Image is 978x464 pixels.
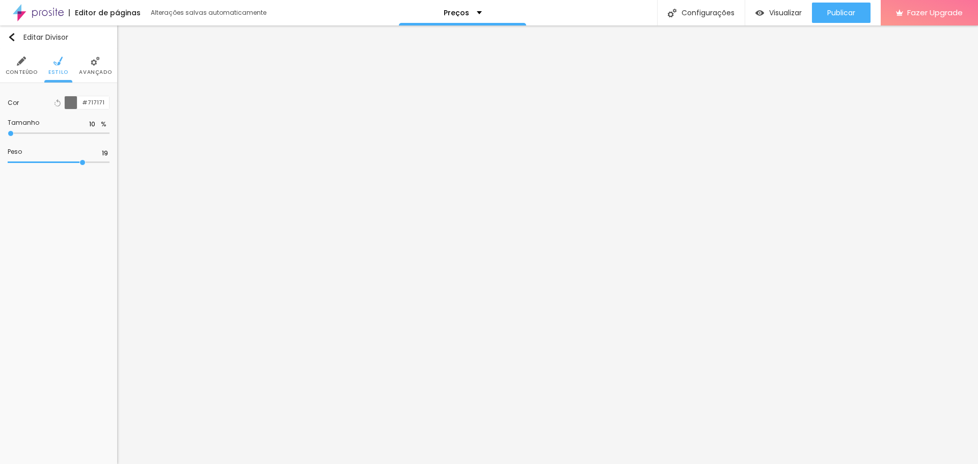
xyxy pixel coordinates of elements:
[668,9,676,17] img: Icone
[8,149,92,155] div: Peso
[907,8,963,17] span: Fazer Upgrade
[69,9,141,16] div: Editor de páginas
[117,25,978,464] iframe: Editor
[17,57,26,66] img: Icone
[8,33,68,41] div: Editar Divisor
[53,57,63,66] img: Icone
[827,9,855,17] span: Publicar
[812,3,871,23] button: Publicar
[91,57,100,66] img: Icone
[444,9,469,16] p: Preços
[8,33,16,41] img: Icone
[8,100,19,106] div: Cor
[98,120,110,129] button: %
[48,70,68,75] span: Estilo
[755,9,764,17] img: view-1.svg
[745,3,812,23] button: Visualizar
[151,10,268,16] div: Alterações salvas automaticamente
[6,70,38,75] span: Conteúdo
[769,9,802,17] span: Visualizar
[79,70,112,75] span: Avançado
[8,120,79,126] div: Tamanho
